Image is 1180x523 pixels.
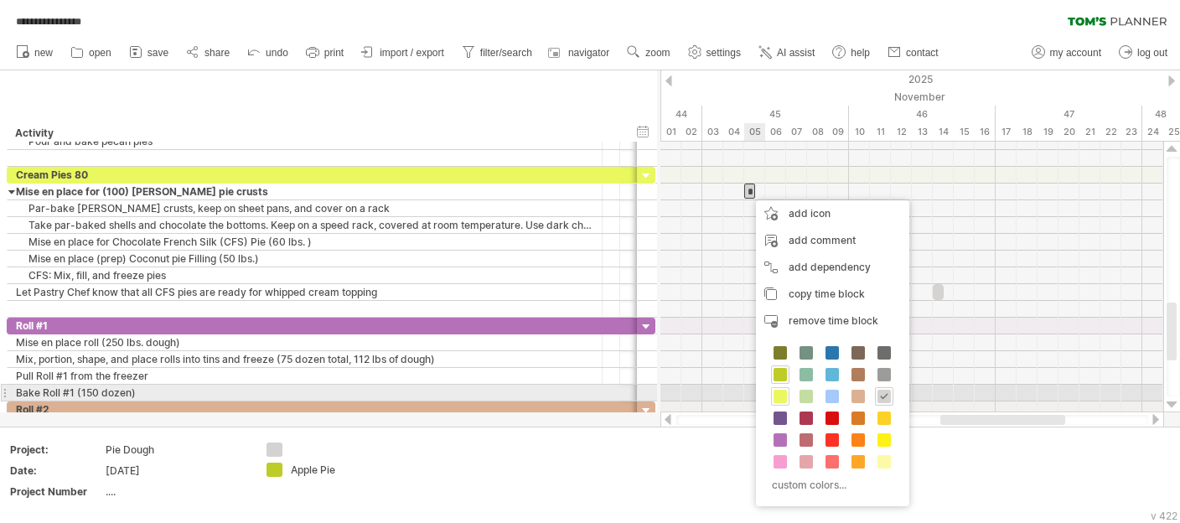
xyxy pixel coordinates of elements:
a: settings [684,42,746,64]
div: add comment [756,227,909,254]
div: [DATE] [106,463,246,478]
div: 45 [702,106,849,123]
a: new [12,42,58,64]
div: Let Pastry Chef know that all CFS pies are ready for whipped cream topping [16,284,593,300]
div: Sunday, 9 November 2025 [828,123,849,141]
div: Monday, 10 November 2025 [849,123,870,141]
div: Thursday, 13 November 2025 [912,123,933,141]
a: navigator [546,42,614,64]
span: settings [706,47,741,59]
div: Mise en place (prep) Coconut pie Filling (50 lbs.) [16,251,593,267]
a: share [182,42,235,64]
span: my account [1050,47,1101,59]
div: 47 [996,106,1142,123]
span: print [324,47,344,59]
span: navigator [568,47,609,59]
div: Par-bake [PERSON_NAME] crusts, keep on sheet pans, and cover on a rack [16,200,593,216]
span: help [851,47,870,59]
div: CFS: Mix, fill, and freeze pies [16,267,593,283]
div: .... [106,484,246,499]
div: add icon [756,200,909,227]
div: Mise en place for Chocolate French Silk (CFS) Pie (60 lbs. ) [16,234,593,250]
div: Sunday, 2 November 2025 [681,123,702,141]
div: Sunday, 16 November 2025 [975,123,996,141]
span: zoom [645,47,670,59]
div: Friday, 14 November 2025 [933,123,954,141]
span: share [204,47,230,59]
a: undo [243,42,293,64]
div: Wednesday, 19 November 2025 [1038,123,1058,141]
a: contact [883,42,944,64]
span: import / export [380,47,444,59]
a: print [302,42,349,64]
div: Mise en place for (100) [PERSON_NAME] pie crusts [16,184,593,199]
div: Pull Roll #1 from the freezer [16,368,593,384]
div: add dependency [756,254,909,281]
div: Tuesday, 4 November 2025 [723,123,744,141]
span: contact [906,47,939,59]
div: Tuesday, 11 November 2025 [870,123,891,141]
div: Activity [15,125,593,142]
div: Roll #1 [16,318,593,334]
a: help [828,42,875,64]
a: save [125,42,173,64]
span: filter/search [480,47,532,59]
span: save [147,47,168,59]
div: Monday, 24 November 2025 [1142,123,1163,141]
div: Monday, 3 November 2025 [702,123,723,141]
div: Sunday, 23 November 2025 [1121,123,1142,141]
div: Thursday, 20 November 2025 [1058,123,1079,141]
div: Mise en place roll (250 lbs. dough) [16,334,593,350]
div: Pie Dough [106,443,246,457]
div: Project: [10,443,102,457]
a: zoom [623,42,675,64]
div: Tuesday, 18 November 2025 [1017,123,1038,141]
div: Friday, 7 November 2025 [786,123,807,141]
a: AI assist [754,42,820,64]
div: Friday, 21 November 2025 [1079,123,1100,141]
div: Cream Pies 80 [16,167,593,183]
div: Wednesday, 5 November 2025 [744,123,765,141]
span: open [89,47,111,59]
a: my account [1027,42,1106,64]
div: custom colors... [764,474,896,496]
div: Saturday, 22 November 2025 [1100,123,1121,141]
div: Mix, portion, shape, and place rolls into tins and freeze (75 dozen total, 112 lbs of dough) [16,351,593,367]
div: Date: [10,463,102,478]
span: new [34,47,53,59]
div: Saturday, 8 November 2025 [807,123,828,141]
div: Bake Roll #1 (150 dozen) [16,385,593,401]
span: AI assist [777,47,815,59]
div: Monday, 17 November 2025 [996,123,1017,141]
div: Saturday, 1 November 2025 [660,123,681,141]
a: filter/search [458,42,537,64]
div: Apple Pie [291,463,382,477]
div: Project Number [10,484,102,499]
div: v 422 [1151,510,1177,522]
span: remove time block [789,314,878,327]
span: undo [266,47,288,59]
div: Roll #2 [16,401,593,417]
div: Thursday, 6 November 2025 [765,123,786,141]
a: import / export [357,42,449,64]
div: Wednesday, 12 November 2025 [891,123,912,141]
div: ​ [933,284,944,300]
a: log out [1115,42,1172,64]
div: Take par-baked shells and chocolate the bottoms. Keep on a speed rack, covered at room temperatur... [16,217,593,233]
a: open [66,42,116,64]
span: log out [1137,47,1167,59]
div: Saturday, 15 November 2025 [954,123,975,141]
span: copy time block [789,287,865,300]
div: 46 [849,106,996,123]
